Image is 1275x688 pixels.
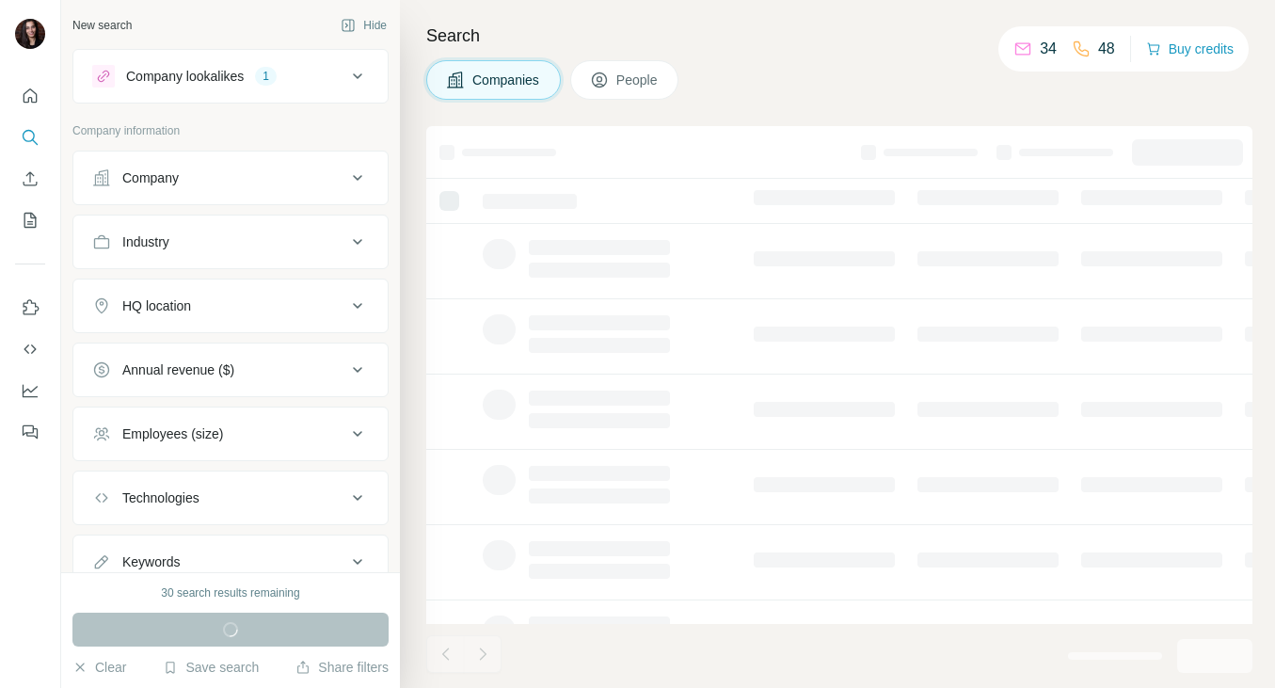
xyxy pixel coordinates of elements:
[15,79,45,113] button: Quick start
[72,17,132,34] div: New search
[73,475,388,520] button: Technologies
[295,658,389,677] button: Share filters
[73,54,388,99] button: Company lookalikes1
[122,296,191,315] div: HQ location
[1146,36,1234,62] button: Buy credits
[1040,38,1057,60] p: 34
[161,584,299,601] div: 30 search results remaining
[73,155,388,200] button: Company
[1098,38,1115,60] p: 48
[72,658,126,677] button: Clear
[255,68,277,85] div: 1
[327,11,400,40] button: Hide
[72,122,389,139] p: Company information
[126,67,244,86] div: Company lookalikes
[15,162,45,196] button: Enrich CSV
[73,539,388,584] button: Keywords
[15,19,45,49] img: Avatar
[122,552,180,571] div: Keywords
[73,347,388,392] button: Annual revenue ($)
[122,360,234,379] div: Annual revenue ($)
[15,332,45,366] button: Use Surfe API
[73,219,388,264] button: Industry
[15,374,45,408] button: Dashboard
[15,120,45,154] button: Search
[15,203,45,237] button: My lists
[163,658,259,677] button: Save search
[122,488,199,507] div: Technologies
[122,424,223,443] div: Employees (size)
[122,232,169,251] div: Industry
[73,283,388,328] button: HQ location
[472,71,541,89] span: Companies
[15,415,45,449] button: Feedback
[122,168,179,187] div: Company
[15,291,45,325] button: Use Surfe on LinkedIn
[426,23,1252,49] h4: Search
[73,411,388,456] button: Employees (size)
[616,71,660,89] span: People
